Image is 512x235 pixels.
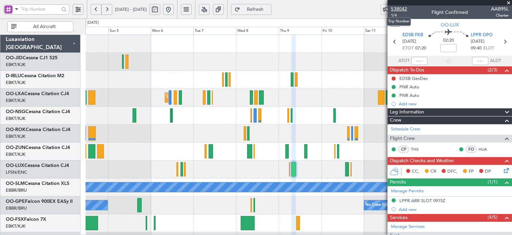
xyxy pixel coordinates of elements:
[18,24,71,29] span: All Aircraft
[490,58,501,64] span: ALDT
[6,163,24,168] span: OO-LUX
[391,5,407,13] span: 538042
[6,73,21,78] span: D-IBLU
[412,168,419,175] span: CC,
[491,13,509,18] span: Charter
[6,62,25,68] a: EBKT/KJK
[6,145,25,150] span: OO-ZUN
[390,135,415,143] span: Flight Crew
[6,223,25,229] a: EBKT/KJK
[6,98,25,104] a: EBKT/KJK
[279,27,321,35] div: Thu 9
[241,7,269,12] span: Refresh
[488,214,497,221] span: (4/5)
[7,21,73,32] button: All Aircraft
[6,181,69,186] a: OO-SLMCessna Citation XLS
[6,199,25,204] span: OO-GPE
[432,9,468,16] div: Flight Confirmed
[6,56,57,60] a: OO-JIDCessna CJ1 525
[390,116,401,124] span: Crew
[6,115,25,122] a: EBKT/KJK
[447,168,458,175] span: DFC,
[167,92,246,103] div: Planned Maint Kortrijk-[GEOGRAPHIC_DATA]
[6,163,69,168] a: OO-LUXCessna Citation CJ4
[322,27,364,35] div: Fri 10
[488,66,497,73] span: (2/3)
[6,80,25,86] a: EBKT/KJK
[6,169,27,175] a: LFSN/ENC
[108,27,151,35] div: Sun 5
[430,168,436,175] span: CR
[87,20,99,26] div: [DATE]
[402,32,423,39] span: EDSB FKB
[6,109,25,114] span: OO-NSG
[6,181,25,186] span: OO-SLM
[399,76,428,81] div: EDSB GenDec
[471,38,485,45] span: [DATE]
[402,45,414,52] span: ETOT
[6,217,46,222] a: OO-FSXFalcon 7X
[398,146,409,153] div: CP
[231,4,272,15] button: Refresh
[6,145,70,150] a: OO-ZUNCessna Citation CJ4
[151,27,193,35] div: Mon 6
[399,207,509,212] div: Add new
[411,57,427,65] input: --:--
[399,101,509,107] div: Add new
[469,168,474,175] span: FP
[6,109,70,114] a: OO-NSGCessna Citation CJ4
[6,133,25,140] a: EBKT/KJK
[366,200,479,210] div: No Crew [GEOGRAPHIC_DATA] ([GEOGRAPHIC_DATA] National)
[443,37,454,44] span: 02:20
[390,108,424,116] span: Leg Information
[391,126,420,133] a: Schedule Crew
[6,187,27,193] a: EBBR/BRU
[411,146,426,152] a: THS
[6,91,24,96] span: OO-LXA
[402,38,416,45] span: [DATE]
[387,17,411,26] div: Trip Number
[115,6,147,13] span: [DATE] - [DATE]
[398,58,410,64] span: ATOT
[390,66,424,74] span: Dispatch To-Dos
[364,27,407,35] div: Sat 11
[471,45,482,52] span: 09:40
[441,21,459,28] span: OO-LUX
[6,91,69,96] a: OO-LXACessna Citation CJ4
[236,27,279,35] div: Wed 8
[471,32,493,39] span: LPPR OPO
[6,56,23,60] span: OO-JID
[6,199,73,204] a: OO-GPEFalcon 900EX EASy II
[6,127,26,132] span: OO-ROK
[66,27,108,35] div: Sat 4
[485,168,491,175] span: DP
[488,178,497,186] span: (1/1)
[479,146,494,152] a: HUA
[491,5,509,13] span: AAB95L
[21,4,59,14] input: Trip Number
[6,127,70,132] a: OO-ROKCessna Citation CJ4
[193,27,236,35] div: Tue 7
[391,188,424,195] a: Manage Permits
[390,178,406,186] span: Permits
[415,45,426,52] span: 07:20
[6,205,27,211] a: EBBR/BRU
[483,45,494,52] span: ELDT
[391,223,425,230] a: Manage Services
[390,214,408,222] span: Services
[466,146,477,153] div: FO
[390,157,454,165] span: Dispatch Checks and Weather
[6,217,24,222] span: OO-FSX
[399,92,419,98] div: PNR Auto
[399,198,445,204] div: LPPR ARR SLOT 0915Z
[6,151,25,157] a: EBKT/KJK
[6,73,64,78] a: D-IBLUCessna Citation M2
[399,84,419,90] div: PNR Auto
